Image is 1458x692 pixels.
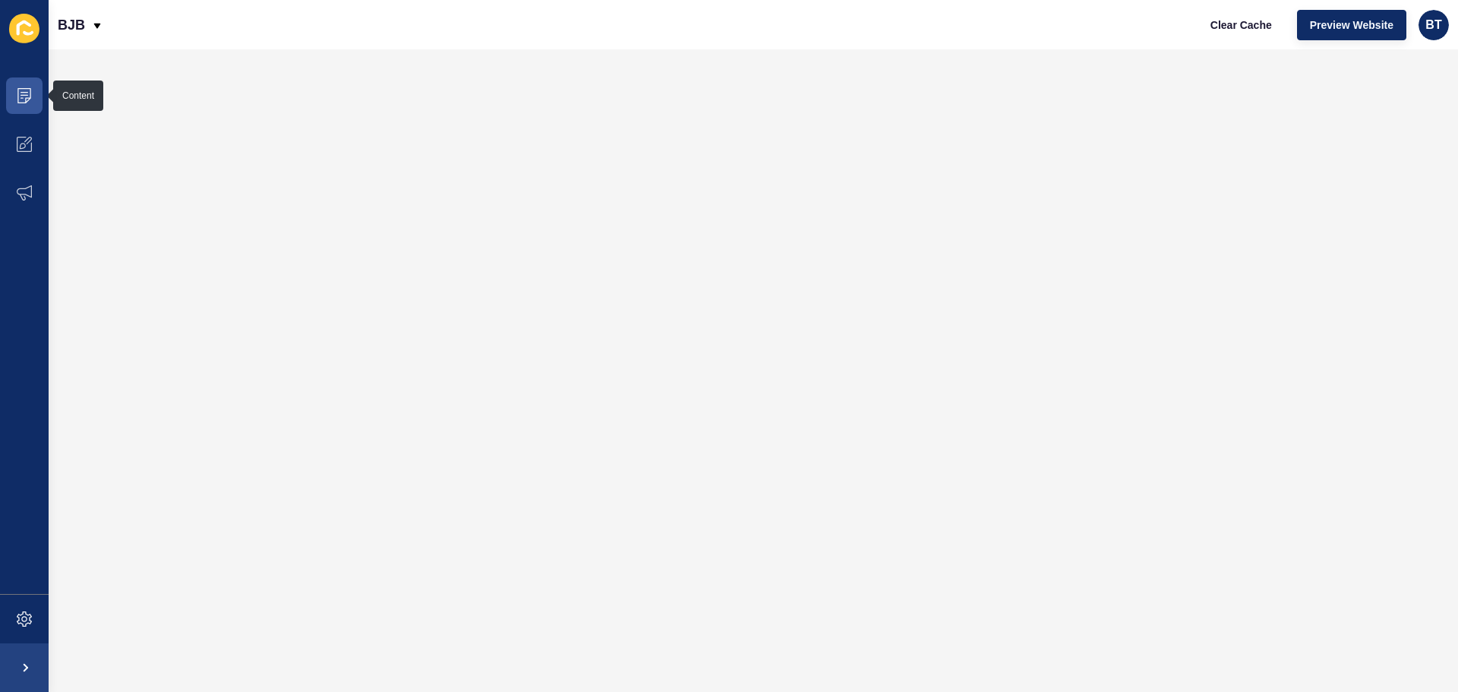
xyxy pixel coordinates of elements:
[1198,10,1285,40] button: Clear Cache
[1425,17,1441,33] span: BT
[1297,10,1406,40] button: Preview Website
[58,6,85,44] p: BJB
[1310,17,1393,33] span: Preview Website
[62,90,94,102] div: Content
[1210,17,1272,33] span: Clear Cache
